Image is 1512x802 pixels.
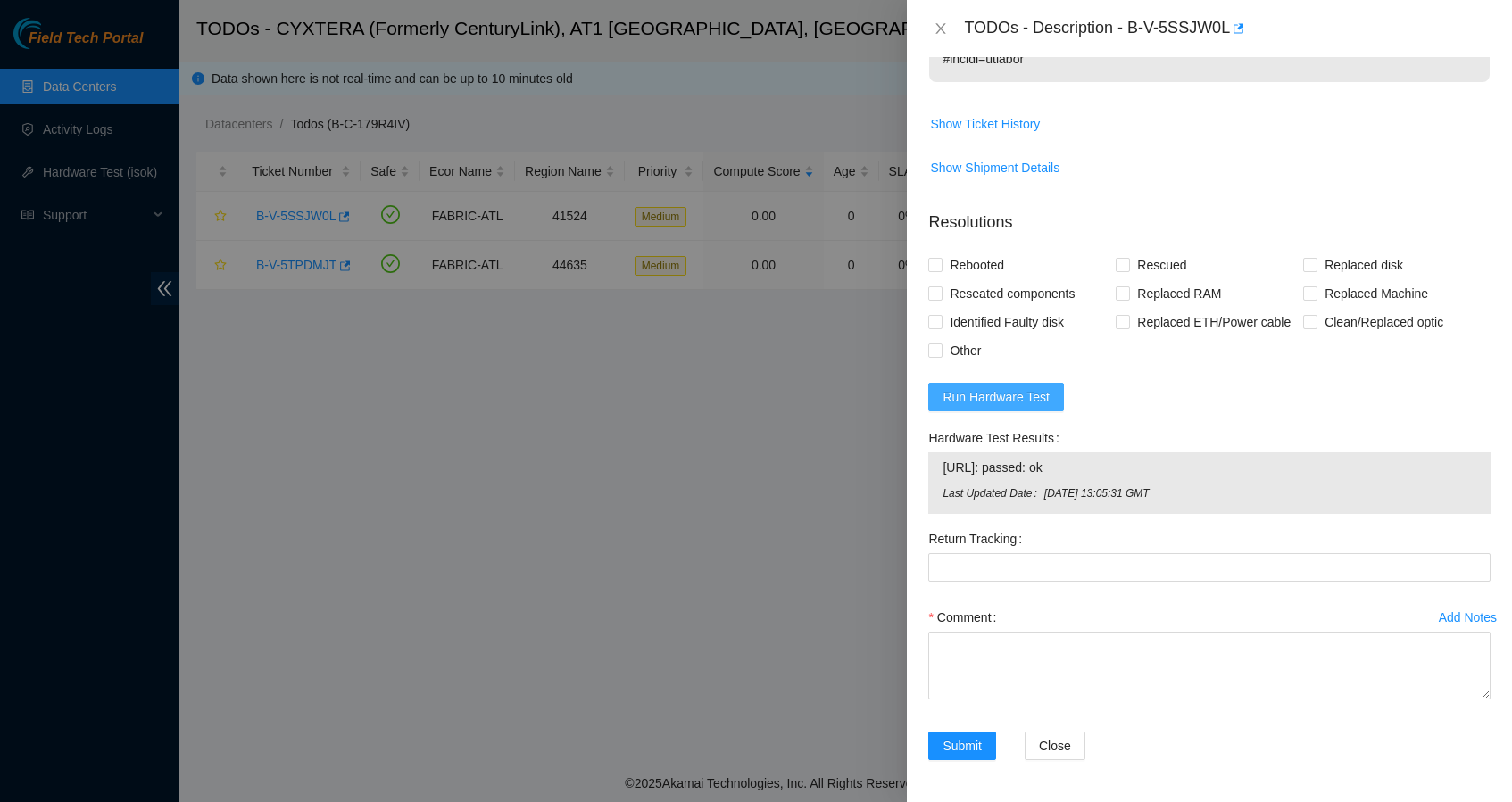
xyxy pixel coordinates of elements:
[928,603,1003,632] label: Comment
[928,21,953,37] button: Close
[1439,611,1497,624] div: Add Notes
[1039,736,1071,756] span: Close
[929,153,1060,182] button: Show Shipment Details
[928,553,1491,582] input: Return Tracking
[943,251,1011,279] span: Rebooted
[934,21,948,36] span: close
[1438,603,1498,632] button: Add Notes
[1025,732,1085,760] button: Close
[943,336,988,365] span: Other
[928,424,1066,452] label: Hardware Test Results
[943,387,1050,407] span: Run Hardware Test
[943,308,1071,336] span: Identified Faulty disk
[1044,485,1476,502] span: [DATE] 13:05:31 GMT
[1317,279,1435,308] span: Replaced Machine
[943,485,1043,502] span: Last Updated Date
[930,158,1059,178] span: Show Shipment Details
[964,14,1491,43] div: TODOs - Description - B-V-5SSJW0L
[943,279,1082,308] span: Reseated components
[928,632,1491,699] textarea: Comment
[1130,308,1298,336] span: Replaced ETH/Power cable
[928,383,1064,411] button: Run Hardware Test
[928,525,1029,553] label: Return Tracking
[1130,251,1193,279] span: Rescued
[928,732,996,760] button: Submit
[930,114,1040,134] span: Show Ticket History
[928,196,1491,235] p: Resolutions
[1317,308,1450,336] span: Clean/Replaced optic
[1317,251,1410,279] span: Replaced disk
[1130,279,1228,308] span: Replaced RAM
[943,458,1476,477] span: [URL]: passed: ok
[943,736,982,756] span: Submit
[929,110,1041,138] button: Show Ticket History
